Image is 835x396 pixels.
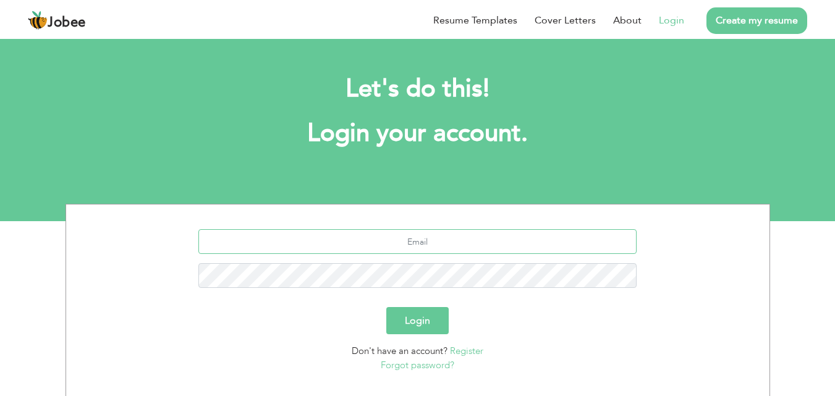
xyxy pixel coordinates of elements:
span: Don't have an account? [352,345,447,357]
h1: Login your account. [84,117,752,150]
a: Jobee [28,11,86,30]
a: Register [450,345,483,357]
button: Login [386,307,449,334]
h2: Let's do this! [84,73,752,105]
input: Email [198,229,637,254]
a: Forgot password? [381,359,454,371]
a: Login [659,13,684,28]
a: About [613,13,642,28]
a: Create my resume [706,7,807,34]
a: Resume Templates [433,13,517,28]
span: Jobee [48,16,86,30]
a: Cover Letters [535,13,596,28]
img: jobee.io [28,11,48,30]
